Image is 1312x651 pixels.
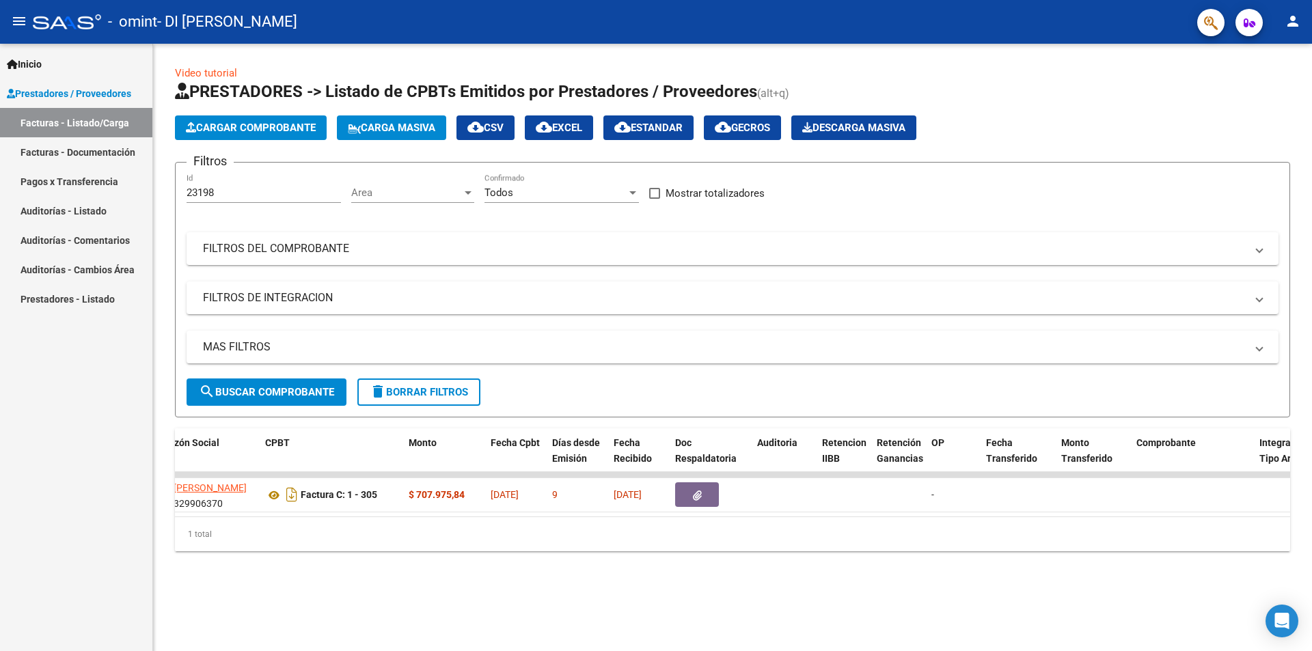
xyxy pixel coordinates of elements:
[7,57,42,72] span: Inicio
[485,428,547,488] datatable-header-cell: Fecha Cpbt
[157,7,297,37] span: - DI [PERSON_NAME]
[822,437,866,464] span: Retencion IIBB
[163,482,247,493] span: DI [PERSON_NAME]
[1136,437,1196,448] span: Comprobante
[7,86,131,101] span: Prestadores / Proveedores
[157,428,260,488] datatable-header-cell: Razón Social
[715,122,770,134] span: Gecros
[403,428,485,488] datatable-header-cell: Monto
[704,115,781,140] button: Gecros
[370,383,386,400] mat-icon: delete
[1056,428,1131,488] datatable-header-cell: Monto Transferido
[175,67,237,79] a: Video tutorial
[351,186,462,199] span: Area
[871,428,926,488] datatable-header-cell: Retención Ganancias
[203,241,1246,256] mat-panel-title: FILTROS DEL COMPROBANTE
[409,489,465,500] strong: $ 707.975,84
[752,428,817,488] datatable-header-cell: Auditoria
[817,428,871,488] datatable-header-cell: Retencion IIBB
[931,489,934,500] span: -
[547,428,608,488] datatable-header-cell: Días desde Emisión
[670,428,752,488] datatable-header-cell: Doc Respaldatoria
[187,331,1279,363] mat-expansion-panel-header: MAS FILTROS
[175,115,327,140] button: Cargar Comprobante
[467,122,504,134] span: CSV
[877,437,923,464] span: Retención Ganancias
[199,386,334,398] span: Buscar Comprobante
[409,437,437,448] span: Monto
[491,489,519,500] span: [DATE]
[11,13,27,29] mat-icon: menu
[265,437,290,448] span: CPBT
[603,115,694,140] button: Estandar
[675,437,737,464] span: Doc Respaldatoria
[175,82,757,101] span: PRESTADORES -> Listado de CPBTs Emitidos por Prestadores / Proveedores
[536,122,582,134] span: EXCEL
[283,484,301,505] i: Descargar documento
[301,490,377,501] strong: Factura C: 1 - 305
[187,378,346,406] button: Buscar Comprobante
[757,437,797,448] span: Auditoria
[1285,13,1301,29] mat-icon: person
[337,115,446,140] button: Carga Masiva
[491,437,540,448] span: Fecha Cpbt
[199,383,215,400] mat-icon: search
[187,281,1279,314] mat-expansion-panel-header: FILTROS DE INTEGRACION
[186,122,316,134] span: Cargar Comprobante
[715,119,731,135] mat-icon: cloud_download
[666,185,765,202] span: Mostrar totalizadores
[370,386,468,398] span: Borrar Filtros
[926,428,981,488] datatable-header-cell: OP
[981,428,1056,488] datatable-header-cell: Fecha Transferido
[187,152,234,171] h3: Filtros
[757,87,789,100] span: (alt+q)
[986,437,1037,464] span: Fecha Transferido
[456,115,515,140] button: CSV
[1266,605,1298,637] div: Open Intercom Messenger
[163,437,219,448] span: Razón Social
[175,517,1290,551] div: 1 total
[467,119,484,135] mat-icon: cloud_download
[536,119,552,135] mat-icon: cloud_download
[348,122,435,134] span: Carga Masiva
[357,378,480,406] button: Borrar Filtros
[525,115,593,140] button: EXCEL
[791,115,916,140] app-download-masive: Descarga masiva de comprobantes (adjuntos)
[1061,437,1112,464] span: Monto Transferido
[187,232,1279,265] mat-expansion-panel-header: FILTROS DEL COMPROBANTE
[791,115,916,140] button: Descarga Masiva
[608,428,670,488] datatable-header-cell: Fecha Recibido
[614,437,652,464] span: Fecha Recibido
[163,480,254,509] div: 20329906370
[108,7,157,37] span: - omint
[614,489,642,500] span: [DATE]
[802,122,905,134] span: Descarga Masiva
[614,119,631,135] mat-icon: cloud_download
[260,428,403,488] datatable-header-cell: CPBT
[931,437,944,448] span: OP
[203,340,1246,355] mat-panel-title: MAS FILTROS
[484,186,513,199] span: Todos
[203,290,1246,305] mat-panel-title: FILTROS DE INTEGRACION
[552,437,600,464] span: Días desde Emisión
[614,122,683,134] span: Estandar
[552,489,558,500] span: 9
[1131,428,1254,488] datatable-header-cell: Comprobante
